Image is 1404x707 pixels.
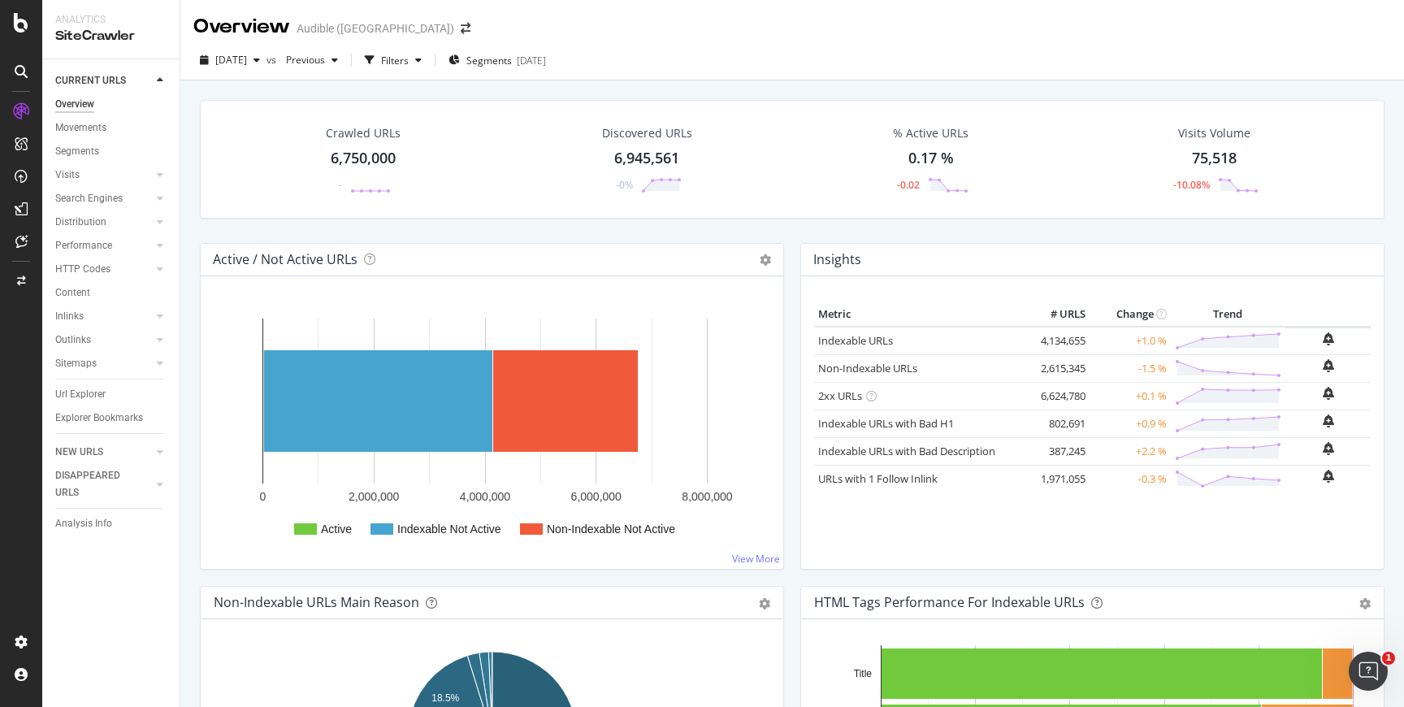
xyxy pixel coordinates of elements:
span: Segments [466,54,512,67]
text: 6,000,000 [571,490,622,503]
div: Crawled URLs [326,125,401,141]
span: 1 [1382,652,1395,665]
a: 2xx URLs [818,388,862,403]
div: Filters [381,54,409,67]
td: 1,971,055 [1025,465,1090,492]
div: bell-plus [1323,442,1334,455]
a: Indexable URLs with Bad H1 [818,416,954,431]
th: Change [1090,302,1171,327]
div: Overview [55,96,94,113]
div: 6,945,561 [614,148,679,169]
div: Audible ([GEOGRAPHIC_DATA]) [297,20,454,37]
span: vs [266,53,279,67]
div: Discovered URLs [602,125,692,141]
div: -0.02 [897,178,920,192]
a: Indexable URLs with Bad Description [818,444,995,458]
text: Indexable Not Active [397,523,501,536]
div: Distribution [55,214,106,231]
div: [DATE] [517,54,546,67]
div: HTTP Codes [55,261,110,278]
td: 387,245 [1025,437,1090,465]
div: bell-plus [1323,359,1334,372]
div: Overview [193,13,290,41]
a: Visits [55,167,152,184]
text: Active [321,523,352,536]
div: bell-plus [1323,332,1334,345]
h4: Active / Not Active URLs [213,249,357,271]
div: bell-plus [1323,414,1334,427]
div: gear [1359,598,1371,609]
div: Search Engines [55,190,123,207]
text: 4,000,000 [460,490,510,503]
div: -10.08% [1173,178,1210,192]
div: 75,518 [1192,148,1237,169]
div: Sitemaps [55,355,97,372]
div: CURRENT URLS [55,72,126,89]
div: Outlinks [55,332,91,349]
td: +1.0 % [1090,327,1171,355]
button: Previous [279,47,344,73]
a: CURRENT URLS [55,72,152,89]
div: Visits [55,167,80,184]
a: Url Explorer [55,386,168,403]
a: Outlinks [55,332,152,349]
td: +0.9 % [1090,410,1171,437]
div: Movements [55,119,106,137]
div: Inlinks [55,308,84,325]
div: Performance [55,237,112,254]
div: NEW URLS [55,444,103,461]
button: Filters [358,47,428,73]
a: Non-Indexable URLs [818,361,917,375]
div: Analytics [55,13,167,27]
a: DISAPPEARED URLS [55,467,152,501]
div: Explorer Bookmarks [55,410,143,427]
div: Url Explorer [55,386,106,403]
div: % Active URLs [893,125,968,141]
a: View More [732,552,780,566]
i: Options [760,254,771,266]
text: Title [854,668,873,679]
th: Metric [814,302,1025,327]
div: Segments [55,143,99,160]
div: SiteCrawler [55,27,167,46]
svg: A chart. [214,302,770,556]
a: Explorer Bookmarks [55,410,168,427]
div: DISAPPEARED URLS [55,467,137,501]
button: Segments[DATE] [442,47,552,73]
div: Non-Indexable URLs Main Reason [214,594,419,610]
div: -0% [616,178,633,192]
div: gear [759,598,770,609]
a: Analysis Info [55,515,168,532]
a: Overview [55,96,168,113]
text: 18.5% [431,692,459,704]
a: Sitemaps [55,355,152,372]
a: Distribution [55,214,152,231]
a: Segments [55,143,168,160]
th: Trend [1171,302,1285,327]
td: +0.1 % [1090,382,1171,410]
div: bell-plus [1323,387,1334,400]
div: - [339,178,342,192]
td: 4,134,655 [1025,327,1090,355]
iframe: Intercom live chat [1349,652,1388,691]
div: 6,750,000 [331,148,396,169]
td: -0.3 % [1090,465,1171,492]
div: Visits Volume [1178,125,1250,141]
a: Movements [55,119,168,137]
a: Content [55,284,168,301]
text: 8,000,000 [682,490,732,503]
div: 0.17 % [908,148,954,169]
div: Content [55,284,90,301]
div: HTML Tags Performance for Indexable URLs [814,594,1085,610]
span: Previous [279,53,325,67]
th: # URLS [1025,302,1090,327]
a: Search Engines [55,190,152,207]
a: NEW URLS [55,444,152,461]
text: 2,000,000 [349,490,399,503]
td: 2,615,345 [1025,354,1090,382]
div: Analysis Info [55,515,112,532]
button: [DATE] [193,47,266,73]
td: 6,624,780 [1025,382,1090,410]
a: HTTP Codes [55,261,152,278]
